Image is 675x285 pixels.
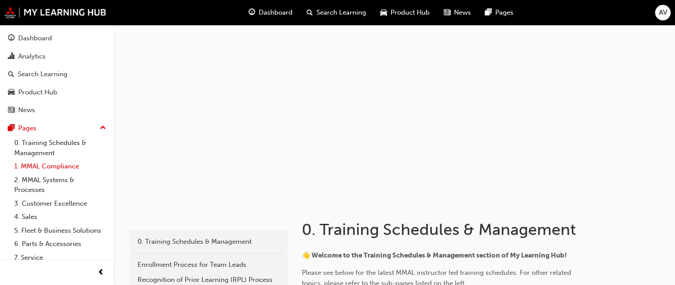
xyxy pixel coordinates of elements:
span: chart-icon [8,53,15,61]
div: Dashboard [18,33,52,43]
a: guage-iconDashboard [241,4,300,22]
span: Product Hub [391,8,430,18]
button: DashboardAnalyticsSearch LearningProduct HubNews [4,28,110,120]
div: Recognition of Prior Learning (RPL) Process [138,275,280,285]
a: Dashboard [4,30,110,47]
a: Search Learning [4,66,110,82]
span: search-icon [8,70,14,78]
a: 0. Training Schedules & Management [133,234,284,250]
div: 0. Training Schedules & Management [138,237,280,247]
button: Pages [4,120,110,137]
span: news-icon [444,7,450,18]
span: guage-icon [8,35,15,43]
div: Pages [18,123,36,133]
span: car-icon [8,89,15,97]
div: Product Hub [18,87,57,98]
span: search-icon [307,7,313,18]
a: 4. Sales [11,210,110,224]
span: Dashboard [259,8,292,18]
span: AV [659,8,667,18]
a: 6. Parts & Accessories [11,237,110,251]
a: car-iconProduct Hub [373,4,437,22]
h1: 0. Training Schedules & Management [302,220,593,239]
div: Enrollment Process for Team Leads [138,260,280,270]
a: 3. Customer Excellence [11,197,110,211]
span: 👋 Welcome to the Training Schedules & Management section of My Learning Hub! [302,251,567,259]
a: 7. Service [11,251,110,265]
span: news-icon [8,106,15,114]
a: 2. MMAL Systems & Processes [11,173,110,197]
span: Search Learning [316,8,366,18]
span: pages-icon [485,7,492,18]
a: 1. MMAL Compliance [11,160,110,173]
div: Search Learning [18,69,67,79]
span: guage-icon [249,7,255,18]
span: Pages [495,8,513,18]
a: News [4,102,110,118]
span: prev-icon [98,267,104,278]
span: pages-icon [8,125,15,133]
a: 5. Fleet & Business Solutions [11,224,110,238]
span: News [454,8,471,18]
div: News [18,105,35,115]
a: news-iconNews [437,4,478,22]
a: 0. Training Schedules & Management [11,136,110,160]
a: search-iconSearch Learning [300,4,373,22]
button: AV [655,5,671,20]
img: mmal [4,7,107,18]
a: Product Hub [4,84,110,101]
a: Analytics [4,48,110,65]
a: pages-iconPages [478,4,521,22]
div: Analytics [18,51,46,62]
a: Enrollment Process for Team Leads [133,257,284,273]
span: car-icon [380,7,387,18]
span: up-icon [100,122,106,134]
